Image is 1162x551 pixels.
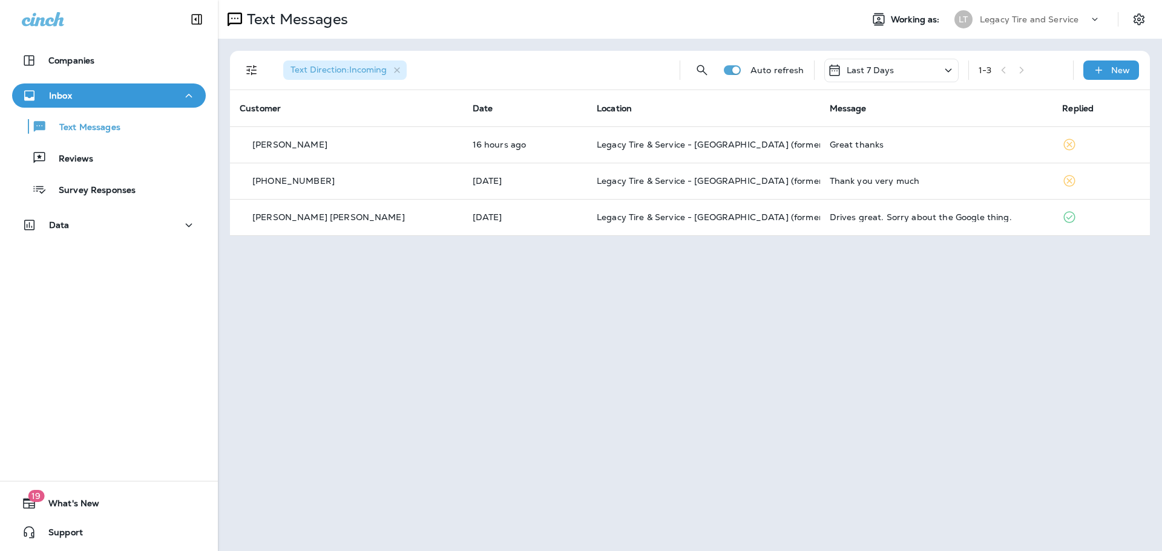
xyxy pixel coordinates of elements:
[847,65,894,75] p: Last 7 Days
[180,7,214,31] button: Collapse Sidebar
[47,122,120,134] p: Text Messages
[830,212,1043,222] div: Drives great. Sorry about the Google thing.
[12,114,206,139] button: Text Messages
[979,65,991,75] div: 1 - 3
[954,10,973,28] div: LT
[12,177,206,202] button: Survey Responses
[49,91,72,100] p: Inbox
[830,103,867,114] span: Message
[597,139,938,150] span: Legacy Tire & Service - [GEOGRAPHIC_DATA] (formerly Magic City Tire & Service)
[830,176,1043,186] div: Thank you very much
[47,154,93,165] p: Reviews
[12,520,206,544] button: Support
[830,140,1043,149] div: Great thanks
[980,15,1078,24] p: Legacy Tire and Service
[252,212,405,222] p: [PERSON_NAME] [PERSON_NAME]
[473,103,493,114] span: Date
[473,140,577,149] p: Sep 24, 2025 02:33 PM
[891,15,942,25] span: Working as:
[597,212,938,223] span: Legacy Tire & Service - [GEOGRAPHIC_DATA] (formerly Magic City Tire & Service)
[12,213,206,237] button: Data
[28,490,44,502] span: 19
[240,103,281,114] span: Customer
[12,145,206,171] button: Reviews
[49,220,70,230] p: Data
[1128,8,1150,30] button: Settings
[473,176,577,186] p: Sep 19, 2025 01:47 PM
[252,140,327,149] p: [PERSON_NAME]
[36,498,99,513] span: What's New
[690,58,714,82] button: Search Messages
[597,103,632,114] span: Location
[1111,65,1130,75] p: New
[12,83,206,108] button: Inbox
[47,185,136,197] p: Survey Responses
[242,10,348,28] p: Text Messages
[12,491,206,515] button: 19What's New
[290,64,387,75] span: Text Direction : Incoming
[240,58,264,82] button: Filters
[36,527,83,542] span: Support
[597,175,938,186] span: Legacy Tire & Service - [GEOGRAPHIC_DATA] (formerly Magic City Tire & Service)
[750,65,804,75] p: Auto refresh
[1062,103,1094,114] span: Replied
[283,60,407,80] div: Text Direction:Incoming
[473,212,577,222] p: Sep 18, 2025 01:50 PM
[48,56,94,65] p: Companies
[252,176,335,186] p: [PHONE_NUMBER]
[12,48,206,73] button: Companies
